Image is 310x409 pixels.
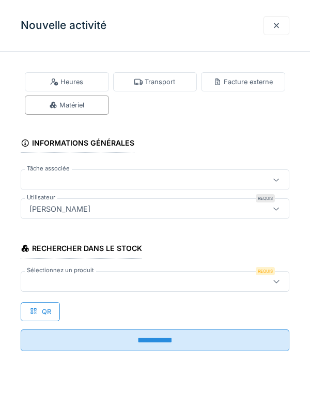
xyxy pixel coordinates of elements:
[256,267,275,275] div: Requis
[134,77,175,87] div: Transport
[25,266,96,275] label: Sélectionnez un produit
[21,135,134,153] div: Informations générales
[25,164,72,173] label: Tâche associée
[25,193,57,202] label: Utilisateur
[49,100,84,110] div: Matériel
[21,19,106,32] h3: Nouvelle activité
[256,194,275,202] div: Requis
[213,77,273,87] div: Facture externe
[50,77,83,87] div: Heures
[21,241,142,258] div: Rechercher dans le stock
[21,302,60,321] div: QR
[25,203,95,214] div: [PERSON_NAME]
